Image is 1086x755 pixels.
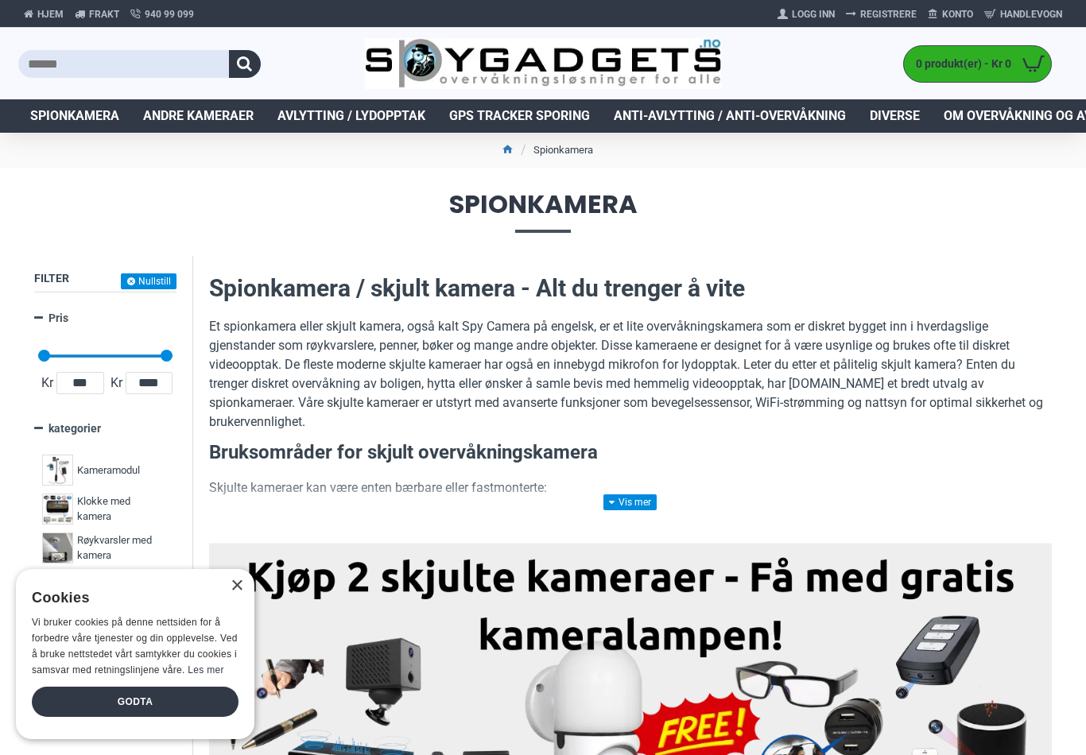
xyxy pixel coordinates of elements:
a: 0 produkt(er) - Kr 0 [904,46,1051,82]
img: Klokke med kamera [42,494,73,525]
span: Frakt [89,7,119,21]
span: Diverse [870,106,920,126]
img: Kameramodul [42,455,73,486]
li: Disse kan tas med overalt og brukes til skjult filming i situasjoner der diskresjon er nødvendig ... [241,505,1052,544]
span: Klokke med kamera [77,494,165,525]
span: Hjem [37,7,64,21]
span: Konto [942,7,973,21]
span: Andre kameraer [143,106,254,126]
a: Registrere [840,2,922,27]
a: Konto [922,2,979,27]
img: SpyGadgets.no [365,38,722,90]
h3: Bruksområder for skjult overvåkningskamera [209,439,1052,467]
a: Spionkamera [18,99,131,133]
img: Røykvarsler med kamera [42,532,73,563]
a: Pris [34,304,176,332]
p: Skjulte kameraer kan være enten bærbare eller fastmonterte: [209,478,1052,498]
span: 940 99 099 [145,7,194,21]
span: Spionkamera [18,192,1068,232]
span: Kameramodul [77,463,140,478]
div: Godta [32,687,239,717]
span: GPS Tracker Sporing [449,106,590,126]
a: Les mer, opens a new window [188,664,223,676]
p: Et spionkamera eller skjult kamera, også kalt Spy Camera på engelsk, er et lite overvåkningskamer... [209,317,1052,432]
span: Røykvarsler med kamera [77,532,165,563]
h2: Spionkamera / skjult kamera - Alt du trenger å vite [209,272,1052,305]
span: Kr [107,374,126,393]
span: Spionkamera [30,106,119,126]
div: Cookies [32,581,228,615]
span: Registrere [860,7,917,21]
a: Diverse [858,99,932,133]
a: Andre kameraer [131,99,266,133]
a: Handlevogn [979,2,1068,27]
a: Anti-avlytting / Anti-overvåkning [602,99,858,133]
button: Nullstill [121,273,176,289]
a: kategorier [34,415,176,443]
span: 0 produkt(er) - Kr 0 [904,56,1015,72]
span: Vi bruker cookies på denne nettsiden for å forbedre våre tjenester og din opplevelse. Ved å bruke... [32,617,238,675]
span: Avlytting / Lydopptak [277,106,425,126]
span: Filter [34,272,69,285]
span: Kr [38,374,56,393]
span: Logg Inn [792,7,835,21]
span: Handlevogn [1000,7,1062,21]
a: Avlytting / Lydopptak [266,99,437,133]
span: Anti-avlytting / Anti-overvåkning [614,106,846,126]
a: GPS Tracker Sporing [437,99,602,133]
a: Logg Inn [772,2,840,27]
div: Close [231,580,242,592]
strong: Bærbare spionkameraer: [241,507,386,522]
